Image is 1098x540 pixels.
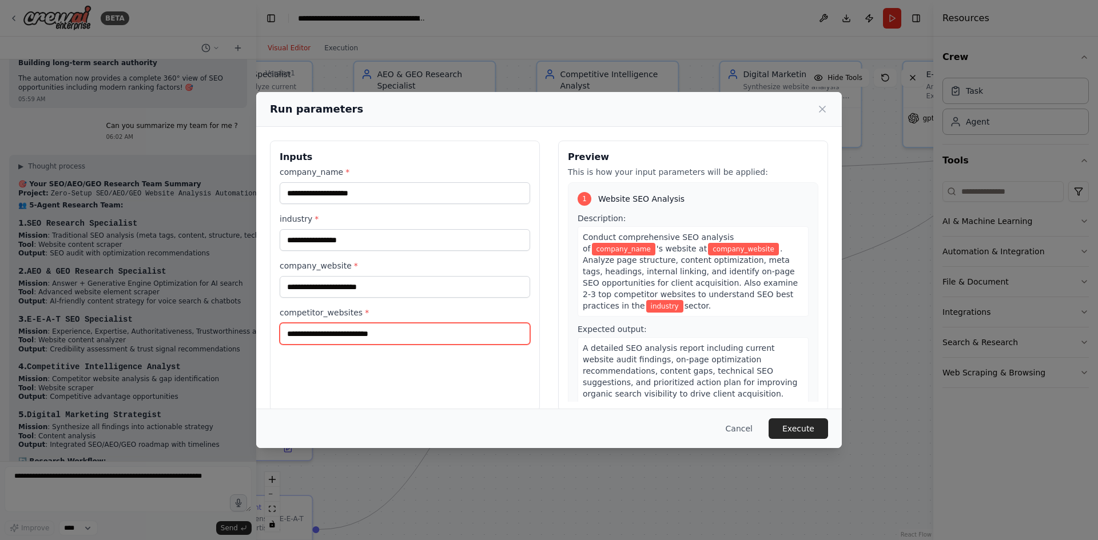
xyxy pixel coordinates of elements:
[578,325,647,334] span: Expected output:
[270,101,363,117] h2: Run parameters
[578,192,591,206] div: 1
[583,233,734,253] span: Conduct comprehensive SEO analysis of
[583,244,798,310] span: . Analyze page structure, content optimization, meta tags, headings, internal linking, and identi...
[657,244,707,253] span: 's website at
[578,214,626,223] span: Description:
[280,166,530,178] label: company_name
[717,418,762,439] button: Cancel
[685,301,711,310] span: sector.
[708,243,779,255] span: Variable: company_website
[280,213,530,225] label: industry
[583,343,797,398] span: A detailed SEO analysis report including current website audit findings, on-page optimization rec...
[280,260,530,271] label: company_website
[568,150,818,164] h3: Preview
[280,307,530,318] label: competitor_websites
[598,193,685,205] span: Website SEO Analysis
[592,243,655,255] span: Variable: company_name
[280,150,530,164] h3: Inputs
[568,166,818,178] p: This is how your input parameters will be applied:
[646,300,683,313] span: Variable: industry
[769,418,828,439] button: Execute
